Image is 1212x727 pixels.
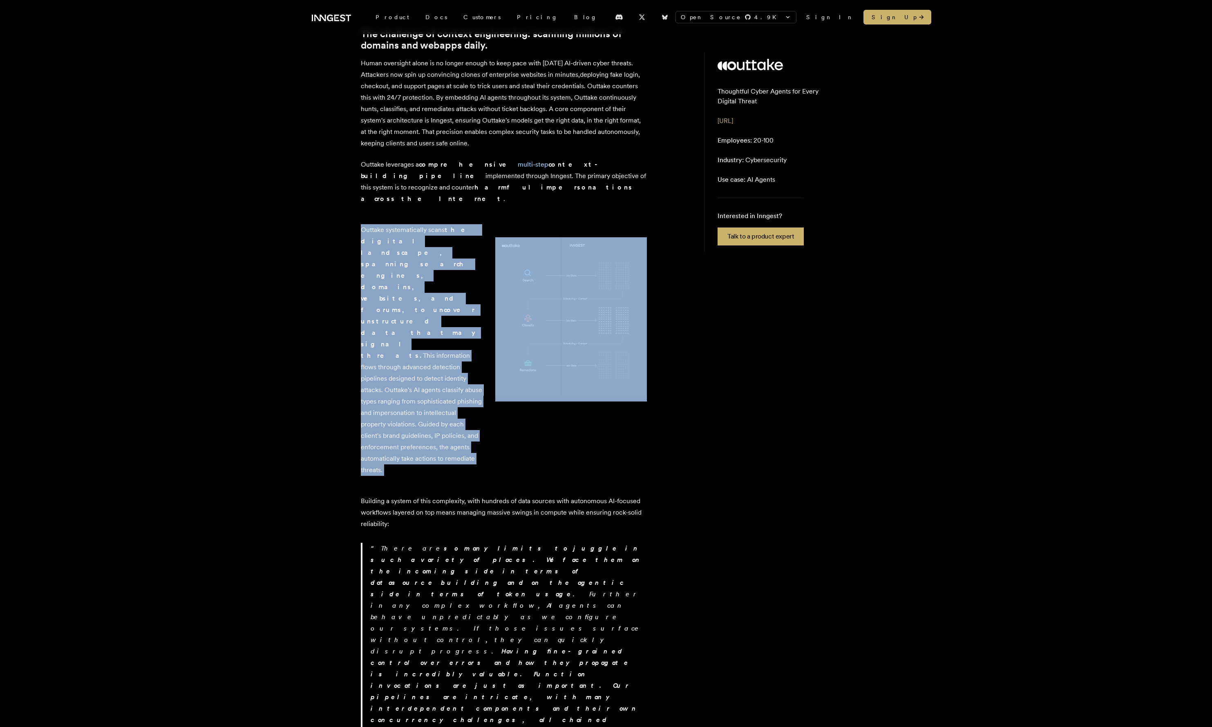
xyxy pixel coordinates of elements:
p: Building a system of this complexity, with hundreds of data sources with autonomous AI-focused wo... [361,495,647,530]
a: Sign Up [863,10,931,25]
a: Talk to a product expert [718,227,804,245]
a: Discord [610,11,628,24]
a: multi-step [518,161,548,168]
div: Product [367,10,417,25]
a: [URL] [718,117,733,125]
a: Customers [455,10,509,25]
strong: comprehensive context-building pipeline [361,161,602,180]
p: Outtake leverages a implemented through Inngest. The primary objective of this system is to recog... [361,159,647,205]
a: Docs [417,10,455,25]
a: Blog [566,10,605,25]
a: Bluesky [656,11,674,24]
p: Human oversight alone is no longer enough to keep pace with [DATE] AI-driven cyber threats. Attac... [361,58,647,149]
img: Diagram A.png [495,237,647,401]
a: Sign In [806,13,854,21]
p: Outtake systematically scans This information flows through advanced detection pipelines designed... [361,224,482,476]
span: 4.9 K [754,13,781,21]
strong: harmful impersonations across the Internet [361,183,633,203]
p: AI Agents [718,175,775,185]
a: The challenge of context engineering: scanning millions of domains and webapps daily. [361,28,647,51]
a: X [633,11,651,24]
span: Employees: [718,136,752,144]
a: Pricing [509,10,566,25]
span: Industry: [718,156,744,164]
strong: so many limits to juggle in such a variety of places. We face them on the incoming side in terms ... [371,544,644,598]
span: Use case: [718,176,745,183]
img: Outtake's logo [718,59,783,70]
p: Thoughtful Cyber Agents for Every Digital Threat [718,87,838,106]
p: Interested in Inngest? [718,211,804,221]
p: Cybersecurity [718,155,787,165]
span: Open Source [681,13,741,21]
p: 20-100 [718,136,774,145]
